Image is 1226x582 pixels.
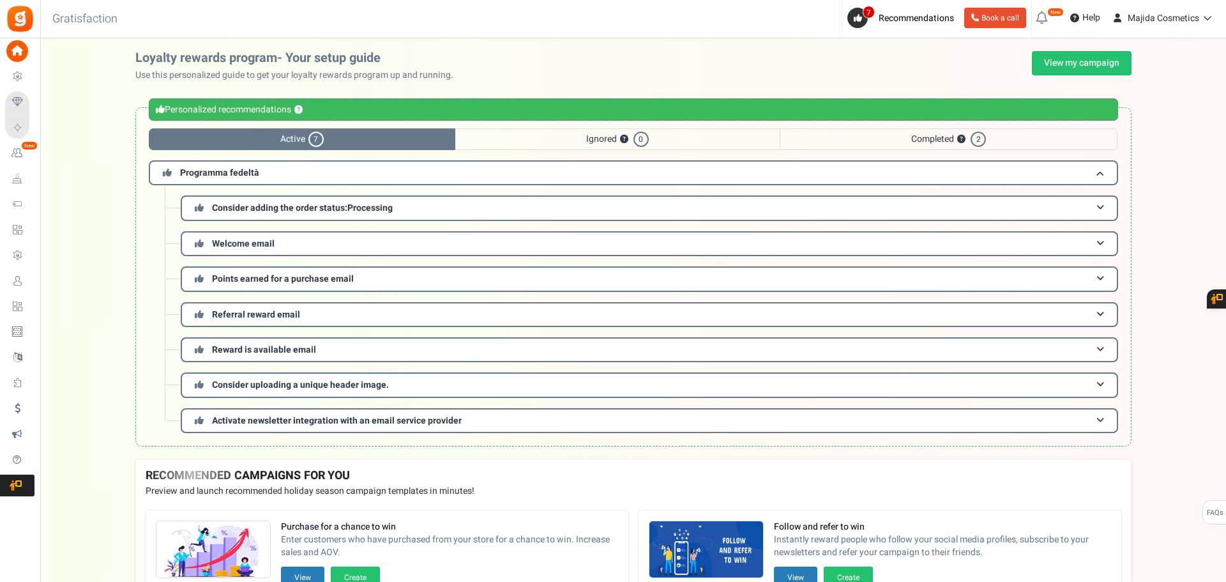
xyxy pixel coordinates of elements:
[1128,11,1199,25] span: Majida Cosmetics
[1032,51,1131,75] a: View my campaign
[135,69,464,82] p: Use this personalized guide to get your loyalty rewards program up and running.
[21,141,38,150] em: New
[620,135,628,144] button: ?
[146,470,1121,482] h4: RECOMMENDED CAMPAIGNS FOR YOU
[180,166,259,180] span: Programma fedeltà
[156,521,270,579] img: Recommended Campaigns
[281,533,618,559] span: Enter customers who have purchased from your store for a chance to win. Increase sales and AOV.
[957,135,965,144] button: ?
[149,128,455,150] span: Active
[212,308,300,321] span: Referral reward email
[649,521,763,579] img: Recommended Campaigns
[1206,501,1223,525] span: FAQs
[149,98,1118,121] div: Personalized recommendations
[212,272,354,286] span: Points earned for a purchase email
[1065,8,1105,28] a: Help
[135,51,464,65] h2: Loyalty rewards program- Your setup guide
[774,533,1111,559] span: Instantly reward people who follow your social media profiles, subscribe to your newsletters and ...
[212,414,462,427] span: Activate newsletter integration with an email service provider
[879,11,954,25] span: Recommendations
[774,521,1111,533] strong: Follow and refer to win
[1047,8,1064,17] em: New
[1079,11,1100,24] span: Help
[971,132,986,147] span: 2
[847,8,959,28] a: 7 Recommendations
[212,343,316,356] span: Reward is available email
[212,237,275,250] span: Welcome email
[347,201,393,215] span: Processing
[455,128,780,150] span: Ignored
[281,521,618,533] strong: Purchase for a chance to win
[212,378,389,392] span: Consider uploading a unique header image.
[212,201,393,215] span: Consider adding the order status:
[146,485,1121,498] p: Preview and launch recommended holiday season campaign templates in minutes!
[780,128,1117,150] span: Completed
[6,4,34,33] img: Gratisfaction
[308,132,324,147] span: 7
[863,6,875,19] span: 7
[38,6,132,32] h3: Gratisfaction
[294,106,303,114] button: ?
[964,8,1026,28] a: Book a call
[633,132,649,147] span: 0
[5,142,34,164] a: New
